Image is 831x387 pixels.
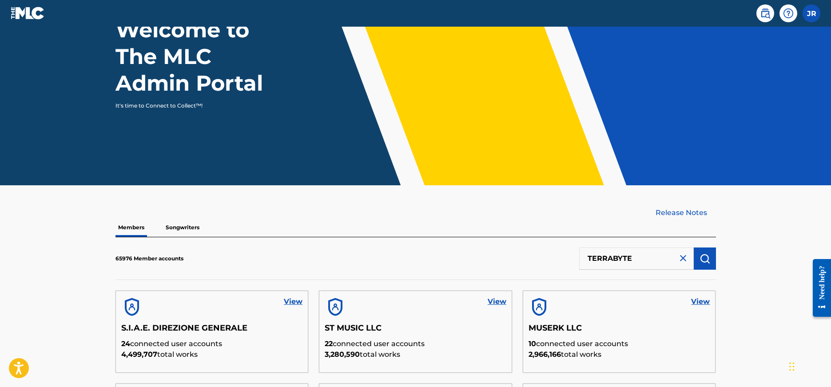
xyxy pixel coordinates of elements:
[803,4,820,22] div: User Menu
[121,350,157,359] span: 4,499,707
[284,296,302,307] a: View
[325,323,506,339] h5: ST MUSIC LLC
[488,296,506,307] a: View
[529,350,561,359] span: 2,966,166
[787,344,831,387] iframe: Chat Widget
[806,252,831,323] iframe: Resource Center
[115,102,270,110] p: It's time to Connect to Collect™!
[656,207,716,218] a: Release Notes
[529,339,536,348] span: 10
[115,218,147,237] p: Members
[121,323,303,339] h5: S.I.A.E. DIREZIONE GENERALE
[121,349,303,360] p: total works
[529,339,710,349] p: connected user accounts
[163,218,202,237] p: Songwriters
[691,296,710,307] a: View
[115,16,282,96] h1: Welcome to The MLC Admin Portal
[529,323,710,339] h5: MUSERK LLC
[756,4,774,22] a: Public Search
[325,339,506,349] p: connected user accounts
[700,253,710,264] img: Search Works
[325,350,360,359] span: 3,280,590
[789,353,795,380] div: Drag
[579,247,694,270] input: Search Members
[760,8,771,19] img: search
[529,349,710,360] p: total works
[121,339,303,349] p: connected user accounts
[779,4,797,22] div: Help
[121,296,143,318] img: account
[325,296,346,318] img: account
[529,296,550,318] img: account
[678,253,688,263] img: close
[783,8,794,19] img: help
[115,255,183,263] p: 65976 Member accounts
[11,7,45,20] img: MLC Logo
[325,349,506,360] p: total works
[121,339,130,348] span: 24
[325,339,333,348] span: 22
